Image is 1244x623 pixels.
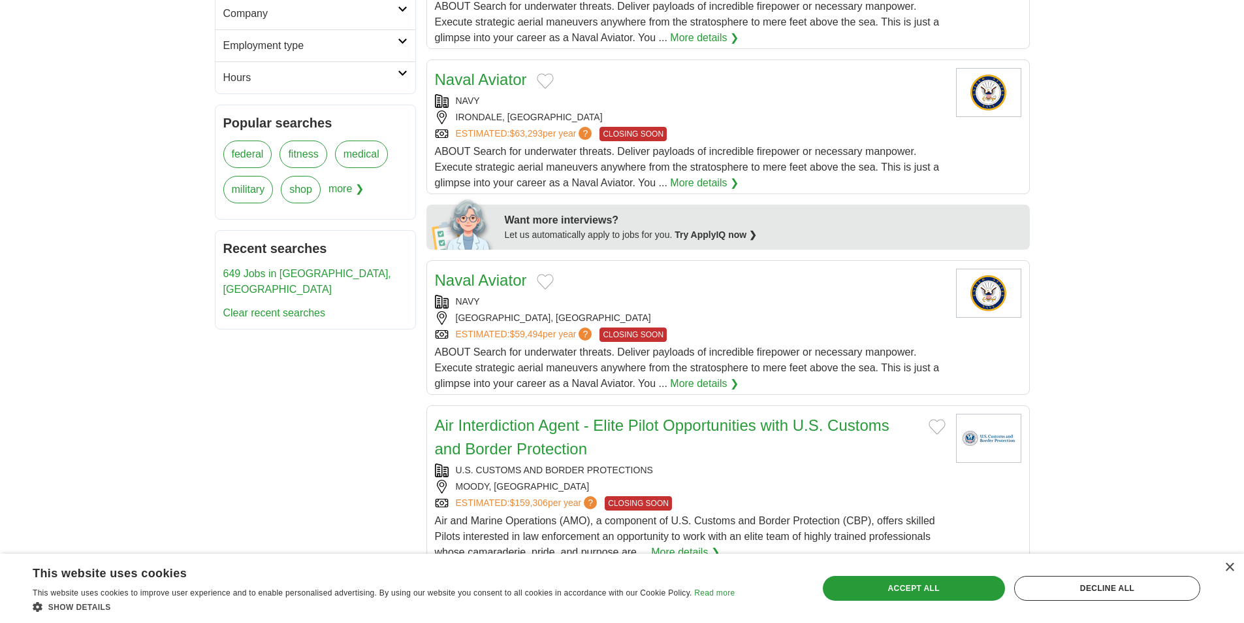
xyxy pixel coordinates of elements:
span: $59,494 [509,329,543,339]
a: More details ❯ [670,376,739,392]
a: NAVY [456,296,480,307]
span: ? [579,127,592,140]
a: Air Interdiction Agent - Elite Pilot Opportunities with U.S. Customs and Border Protection [435,416,889,458]
h2: Popular searches [223,113,407,133]
a: More details ❯ [651,545,720,560]
span: This website uses cookies to improve user experience and to enable personalised advertising. By u... [33,588,692,598]
span: ? [579,328,592,341]
div: MOODY, [GEOGRAPHIC_DATA] [435,480,946,494]
div: U.S. CUSTOMS AND BORDER PROTECTIONS [435,463,946,477]
span: CLOSING SOON [599,328,667,342]
span: ABOUT Search for underwater threats. Deliver payloads of incredible firepower or necessary manpow... [435,1,940,43]
a: ESTIMATED:$63,293per year? [456,127,595,141]
span: ABOUT Search for underwater threats. Deliver payloads of incredible firepower or necessary manpow... [435,146,940,188]
a: Read more, opens a new window [694,588,735,598]
a: Try ApplyIQ now ❯ [675,229,757,240]
h2: Recent searches [223,239,407,258]
img: apply-iq-scientist.png [432,197,495,250]
a: medical [335,141,388,168]
div: Close [1224,563,1234,573]
a: NAVY [456,95,480,106]
button: Add to favorite jobs [929,419,946,435]
a: Naval Aviator [435,71,527,88]
a: federal [223,141,272,168]
a: More details ❯ [670,175,739,191]
span: Show details [48,603,111,612]
a: shop [281,176,321,203]
a: ESTIMATED:$59,494per year? [456,328,595,342]
span: Air and Marine Operations (AMO), a component of U.S. Customs and Border Protection (CBP), offers ... [435,515,935,558]
h2: Company [223,6,398,22]
a: More details ❯ [670,30,739,46]
div: Want more interviews? [505,212,1022,228]
span: $159,306 [509,497,547,508]
span: more ❯ [328,176,364,211]
div: This website uses cookies [33,562,702,581]
span: CLOSING SOON [599,127,667,141]
div: IRONDALE, [GEOGRAPHIC_DATA] [435,110,946,124]
div: Let us automatically apply to jobs for you. [505,228,1022,242]
a: fitness [279,141,327,168]
img: U.S. Navy logo [956,269,1021,318]
h2: Hours [223,70,398,86]
img: U.S. Navy logo [956,68,1021,117]
a: ESTIMATED:$159,306per year? [456,496,600,511]
a: Employment type [215,29,415,61]
h2: Employment type [223,38,398,54]
span: CLOSING SOON [605,496,672,511]
a: Clear recent searches [223,307,326,318]
div: Accept all [823,576,1005,601]
button: Add to favorite jobs [537,73,554,89]
div: [GEOGRAPHIC_DATA], [GEOGRAPHIC_DATA] [435,311,946,325]
div: Show details [33,600,735,613]
a: military [223,176,274,203]
span: $63,293 [509,128,543,139]
span: ABOUT Search for underwater threats. Deliver payloads of incredible firepower or necessary manpow... [435,346,940,389]
a: Hours [215,61,415,93]
button: Add to favorite jobs [537,274,554,290]
img: Company logo [956,414,1021,463]
div: Decline all [1014,576,1200,601]
a: 649 Jobs in [GEOGRAPHIC_DATA], [GEOGRAPHIC_DATA] [223,268,391,295]
span: ? [584,496,597,509]
a: Naval Aviator [435,271,527,289]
